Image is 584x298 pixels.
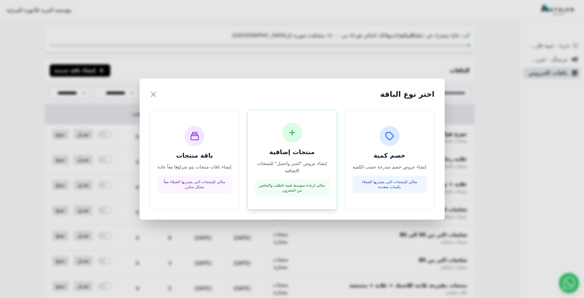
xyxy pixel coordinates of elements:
[255,160,329,174] p: إنشاء عروض "اشتر واحصل" للمنتجات الإضافية
[161,179,228,189] p: مثالي للمنتجات التي يشتريها العملاء معاً بشكل متكرر
[150,89,157,100] button: ×
[352,164,427,171] p: إنشاء عروض خصم متدرجة حسب الكمية
[380,89,435,99] h2: اختر نوع الباقة
[157,151,232,160] h3: باقة منتجات
[259,183,326,193] p: مثالي لزيادة متوسط قيمة الطلب والتخلص من المخزون
[157,164,232,171] p: إنشاء باقات منتجات يتم شراؤها معاً عادة
[352,151,427,160] h3: خصم كمية
[356,179,423,189] p: مثالي للمنتجات التي يشتريها العملاء بكميات متعددة
[255,148,329,156] h3: منتجات إضافية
